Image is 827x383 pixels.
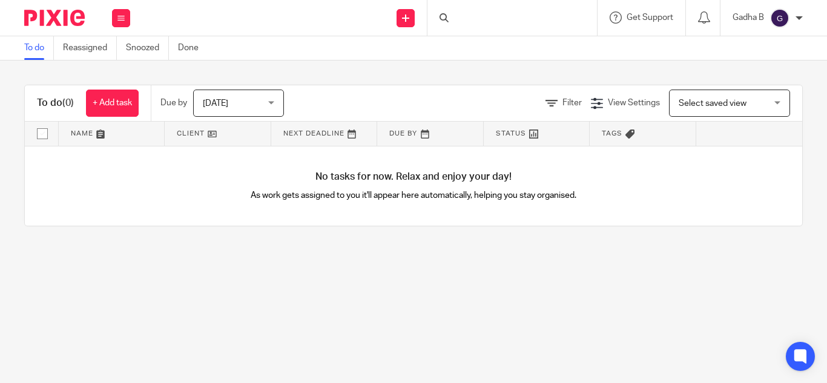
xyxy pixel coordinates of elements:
[602,130,622,137] span: Tags
[25,171,802,183] h4: No tasks for now. Relax and enjoy your day!
[203,99,228,108] span: [DATE]
[37,97,74,110] h1: To do
[608,99,660,107] span: View Settings
[24,10,85,26] img: Pixie
[770,8,789,28] img: svg%3E
[679,99,746,108] span: Select saved view
[63,36,117,60] a: Reassigned
[86,90,139,117] a: + Add task
[733,11,764,24] p: Gadha B
[62,98,74,108] span: (0)
[126,36,169,60] a: Snoozed
[627,13,673,22] span: Get Support
[24,36,54,60] a: To do
[178,36,208,60] a: Done
[219,189,608,201] p: As work gets assigned to you it'll appear here automatically, helping you stay organised.
[562,99,582,107] span: Filter
[160,97,187,109] p: Due by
